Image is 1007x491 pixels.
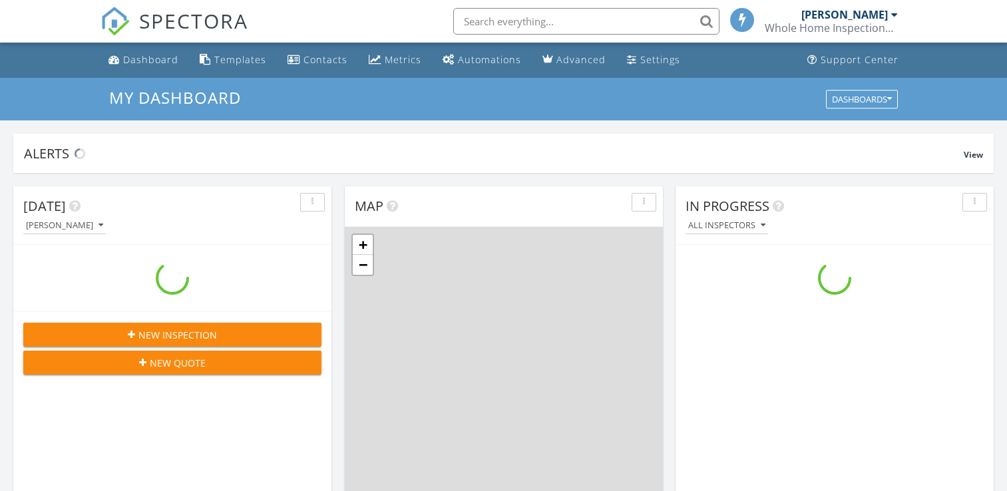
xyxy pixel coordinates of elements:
a: Contacts [282,48,353,73]
span: View [964,149,983,160]
div: [PERSON_NAME] [26,221,103,230]
a: SPECTORA [101,18,248,46]
a: Dashboard [103,48,184,73]
img: The Best Home Inspection Software - Spectora [101,7,130,36]
div: Settings [640,53,680,66]
div: Templates [214,53,266,66]
div: Dashboards [832,94,892,104]
span: Map [355,197,383,215]
a: Templates [194,48,272,73]
div: All Inspectors [688,221,765,230]
div: Support Center [821,53,899,66]
div: Metrics [385,53,421,66]
input: Search everything... [453,8,719,35]
div: [PERSON_NAME] [801,8,888,21]
div: Advanced [556,53,606,66]
a: Settings [622,48,686,73]
div: Dashboard [123,53,178,66]
span: New Inspection [138,328,217,342]
a: Zoom out [353,255,373,275]
span: [DATE] [23,197,66,215]
button: New Inspection [23,323,321,347]
div: Contacts [303,53,347,66]
span: In Progress [686,197,769,215]
a: Zoom in [353,235,373,255]
button: All Inspectors [686,217,768,235]
button: [PERSON_NAME] [23,217,106,235]
a: Support Center [802,48,904,73]
a: Advanced [537,48,611,73]
div: Automations [458,53,521,66]
div: Whole Home Inspections, LLC [765,21,898,35]
a: Metrics [363,48,427,73]
span: SPECTORA [139,7,248,35]
span: My Dashboard [109,86,241,108]
button: Dashboards [826,90,898,108]
button: New Quote [23,351,321,375]
div: Alerts [24,144,964,162]
span: New Quote [150,356,206,370]
a: Automations (Basic) [437,48,526,73]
